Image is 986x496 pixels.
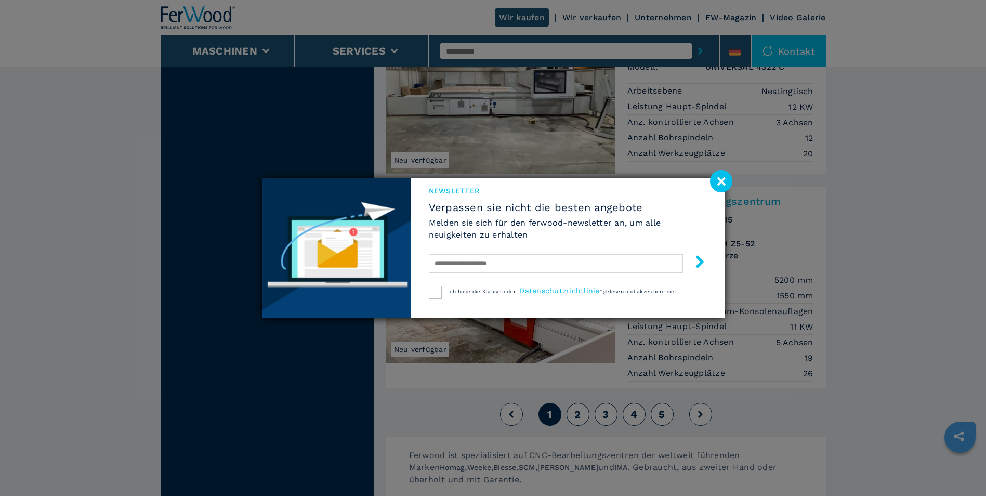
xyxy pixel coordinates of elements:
[429,201,706,214] span: Verpassen sie nicht die besten angebote
[262,178,411,318] img: Newsletter image
[519,286,599,295] a: Datenschutzrichtlinie
[683,251,706,276] button: submit-button
[429,186,706,196] span: Newsletter
[600,289,676,294] span: “ gelesen und akzeptiere sie.
[448,289,520,294] span: Ich habe die Klauseln der „
[429,217,706,241] h6: Melden sie sich für den ferwood-newsletter an, um alle neuigkeiten zu erhalten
